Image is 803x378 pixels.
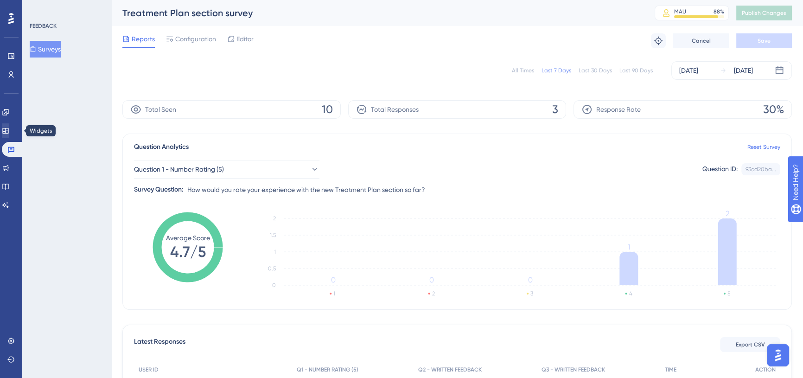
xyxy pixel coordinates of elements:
span: Export CSV [736,341,765,348]
button: Surveys [30,41,61,58]
tspan: 2 [273,215,276,222]
span: Total Responses [371,104,419,115]
div: 88 % [714,8,724,15]
span: Question Analytics [134,141,189,153]
div: Survey Question: [134,184,184,195]
div: Last 90 Days [619,67,653,74]
tspan: 0 [429,275,434,284]
text: 3 [530,290,533,297]
tspan: Average Score [166,234,210,242]
tspan: 1 [274,249,276,255]
text: 1 [333,290,335,297]
div: Treatment Plan section survey [122,6,631,19]
div: FEEDBACK [30,22,57,30]
div: [DATE] [679,65,698,76]
span: Question 1 - Number Rating (5) [134,164,224,175]
div: All Times [512,67,534,74]
span: How would you rate your experience with the new Treatment Plan section so far? [187,184,425,195]
div: Last 30 Days [579,67,612,74]
span: USER ID [139,366,159,373]
text: 2 [432,290,435,297]
span: Reports [132,33,155,45]
button: Question 1 - Number Rating (5) [134,160,319,179]
div: Question ID: [702,163,738,175]
span: ACTION [755,366,776,373]
span: TIME [665,366,676,373]
div: MAU [674,8,686,15]
button: Cancel [673,33,729,48]
span: Save [758,37,771,45]
span: 3 [552,102,558,117]
tspan: 4.7/5 [170,243,206,261]
span: Editor [236,33,254,45]
a: Reset Survey [747,143,780,151]
button: Publish Changes [736,6,792,20]
span: 30% [763,102,784,117]
span: Q2 - WRITTEN FEEDBACK [418,366,482,373]
span: Q1 - NUMBER RATING (5) [297,366,358,373]
span: Response Rate [596,104,641,115]
span: Cancel [692,37,711,45]
div: Last 7 Days [542,67,571,74]
tspan: 0 [528,275,533,284]
tspan: 1.5 [270,232,276,238]
iframe: UserGuiding AI Assistant Launcher [764,341,792,369]
tspan: 0.5 [268,265,276,272]
span: Total Seen [145,104,176,115]
span: 10 [322,102,333,117]
tspan: 1 [628,243,630,251]
tspan: 0 [331,275,336,284]
div: [DATE] [734,65,753,76]
button: Export CSV [720,337,780,352]
tspan: 0 [272,282,276,288]
span: Configuration [175,33,216,45]
span: Latest Responses [134,336,185,353]
text: 4 [629,290,632,297]
span: Q3 - WRITTEN FEEDBACK [542,366,605,373]
span: Need Help? [22,2,58,13]
div: 93cd20ba... [746,166,776,173]
button: Save [736,33,792,48]
tspan: 2 [726,209,729,218]
span: Publish Changes [742,9,786,17]
text: 5 [727,290,730,297]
